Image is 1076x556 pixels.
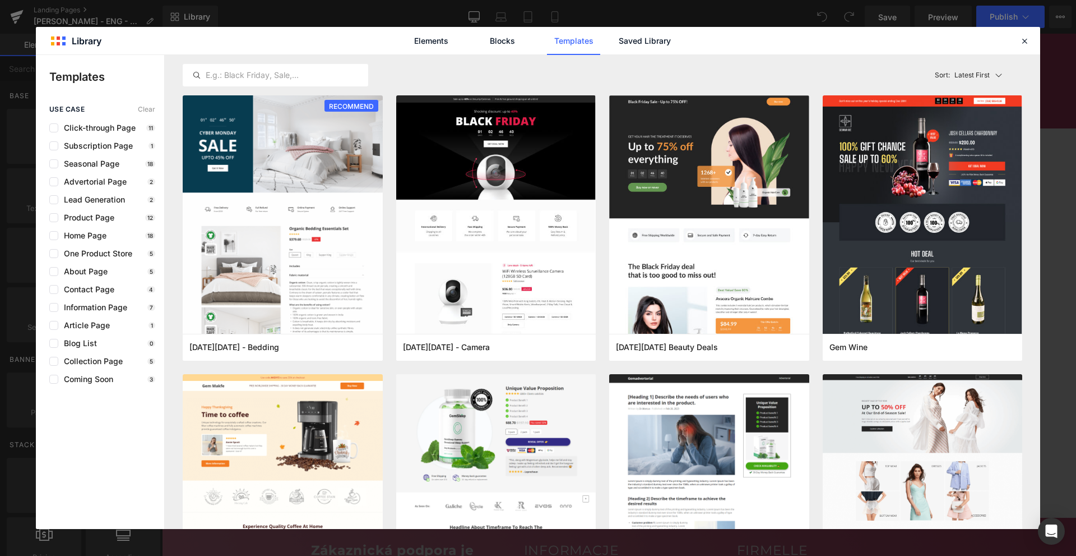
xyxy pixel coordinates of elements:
[147,250,155,257] p: 5
[189,342,279,352] span: Cyber Monday - Bedding
[58,285,114,294] span: Contact Page
[401,424,513,452] button: Raději zaplatím plnou cenu
[145,232,155,239] p: 18
[147,304,155,311] p: 7
[138,105,155,113] span: Clear
[145,214,155,221] p: 12
[58,249,132,258] span: One Product Store
[1038,518,1065,545] div: Open Intercom Messenger
[58,195,125,204] span: Lead Generation
[562,58,579,75] button: Close dialog
[616,342,718,352] span: Black Friday Beauty Deals
[58,339,97,348] span: Blog List
[407,314,508,337] a: Explore Template
[547,27,600,55] a: Templates
[146,125,155,131] p: 11
[149,143,155,149] p: 1
[618,27,671,55] a: Saved Library
[58,231,106,240] span: Home Page
[58,303,127,312] span: Information Page
[930,64,1023,86] button: Latest FirstSort:Latest First
[58,177,127,186] span: Advertorial Page
[58,159,119,168] span: Seasonal Page
[145,160,155,167] p: 18
[348,388,567,418] button: CHCI SVOJI SLEVU!
[139,177,776,191] p: Start building your page
[147,376,155,383] p: 3
[829,342,868,352] span: Gem Wine
[331,54,583,306] img: FIRMELLE10
[405,27,458,55] a: Elements
[58,267,108,276] span: About Page
[147,178,155,185] p: 2
[403,342,490,352] span: Black Friday - Camera
[147,358,155,365] p: 5
[183,68,368,82] input: E.g.: Black Friday, Sale,...
[58,357,123,366] span: Collection Page
[149,322,155,329] p: 1
[324,100,378,113] span: RECOMMEND
[147,340,155,347] p: 0
[147,286,155,293] p: 4
[147,268,155,275] p: 5
[58,141,133,150] span: Subscription Page
[58,213,114,222] span: Product Page
[954,70,990,80] p: Latest First
[139,346,776,353] p: or Drag & Drop elements from left sidebar
[476,27,529,55] a: Blocks
[49,68,164,85] p: Templates
[58,375,113,384] span: Coming Soon
[58,123,136,132] span: Click-through Page
[49,105,85,113] span: use case
[58,321,110,330] span: Article Page
[147,196,155,203] p: 2
[935,71,950,79] span: Sort:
